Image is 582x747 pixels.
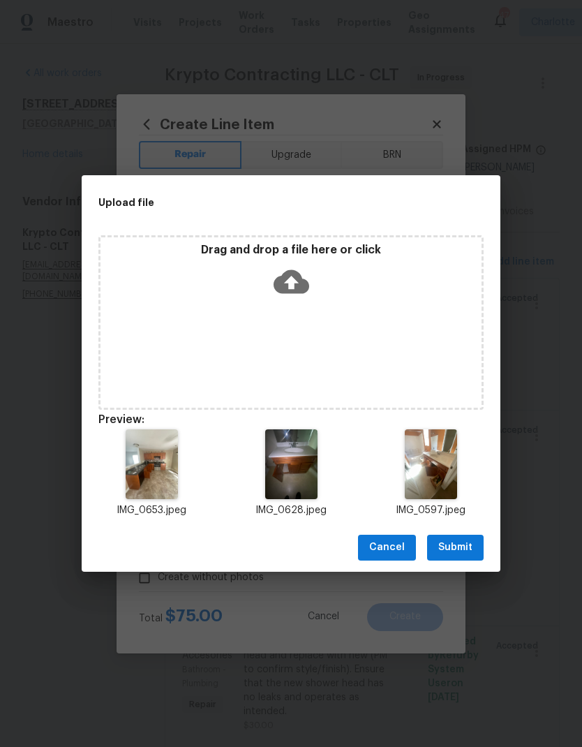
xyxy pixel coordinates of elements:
p: Drag and drop a file here or click [100,243,482,258]
span: Cancel [369,539,405,556]
p: IMG_0628.jpeg [238,503,344,518]
button: Cancel [358,535,416,561]
button: Submit [427,535,484,561]
p: IMG_0653.jpeg [98,503,204,518]
h2: Upload file [98,195,421,210]
span: Submit [438,539,472,556]
img: Z [126,429,178,499]
img: 9k= [405,429,457,499]
img: 9k= [265,429,318,499]
p: IMG_0597.jpeg [378,503,484,518]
